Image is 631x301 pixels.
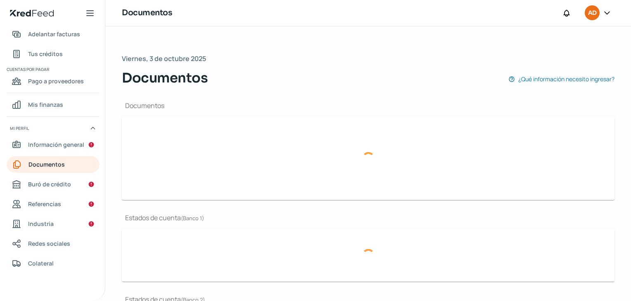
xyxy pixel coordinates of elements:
a: Industria [7,216,100,232]
span: Colateral [28,258,54,268]
span: Tus créditos [28,49,63,59]
span: Buró de crédito [28,179,71,189]
span: Industria [28,219,54,229]
span: Documentos [122,68,208,88]
span: Información general [28,139,84,150]
span: Redes sociales [28,238,70,249]
span: Mi perfil [10,125,29,132]
span: Referencias [28,199,61,209]
span: Pago a proveedores [28,76,84,86]
span: Adelantar facturas [28,29,80,39]
a: Información general [7,136,100,153]
a: Documentos [7,156,100,173]
a: Colateral [7,255,100,272]
span: Cuentas por pagar [7,66,98,73]
span: ¿Qué información necesito ingresar? [518,74,614,84]
a: Buró de crédito [7,176,100,193]
a: Adelantar facturas [7,26,100,42]
a: Tus créditos [7,46,100,62]
span: Documentos [28,159,65,169]
a: Pago a proveedores [7,73,100,89]
a: Redes sociales [7,235,100,252]
span: Viernes, 3 de octubre 2025 [122,53,206,65]
span: AD [588,8,596,18]
h1: Documentos [122,7,172,19]
span: ( Banco 1 ) [181,214,204,222]
a: Referencias [7,196,100,212]
h1: Estados de cuenta [122,213,614,222]
span: Mis finanzas [28,99,63,110]
a: Mis finanzas [7,96,100,113]
h1: Documentos [122,101,614,110]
